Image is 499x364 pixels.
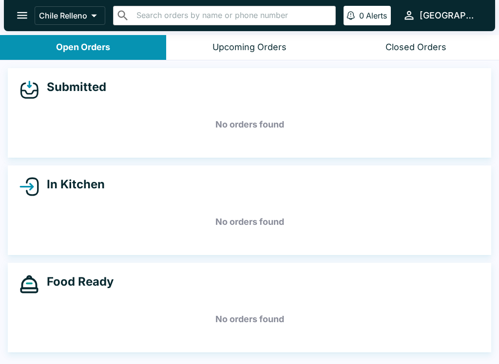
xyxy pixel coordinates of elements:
[19,107,480,142] h5: No orders found
[420,10,480,21] div: [GEOGRAPHIC_DATA]
[39,80,106,94] h4: Submitted
[10,3,35,28] button: open drawer
[39,274,114,289] h4: Food Ready
[56,42,110,53] div: Open Orders
[399,5,483,26] button: [GEOGRAPHIC_DATA]
[366,11,387,20] p: Alerts
[19,302,480,337] h5: No orders found
[39,11,87,20] p: Chile Relleno
[212,42,287,53] div: Upcoming Orders
[39,177,105,192] h4: In Kitchen
[19,204,480,239] h5: No orders found
[134,9,331,22] input: Search orders by name or phone number
[385,42,446,53] div: Closed Orders
[359,11,364,20] p: 0
[35,6,105,25] button: Chile Relleno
